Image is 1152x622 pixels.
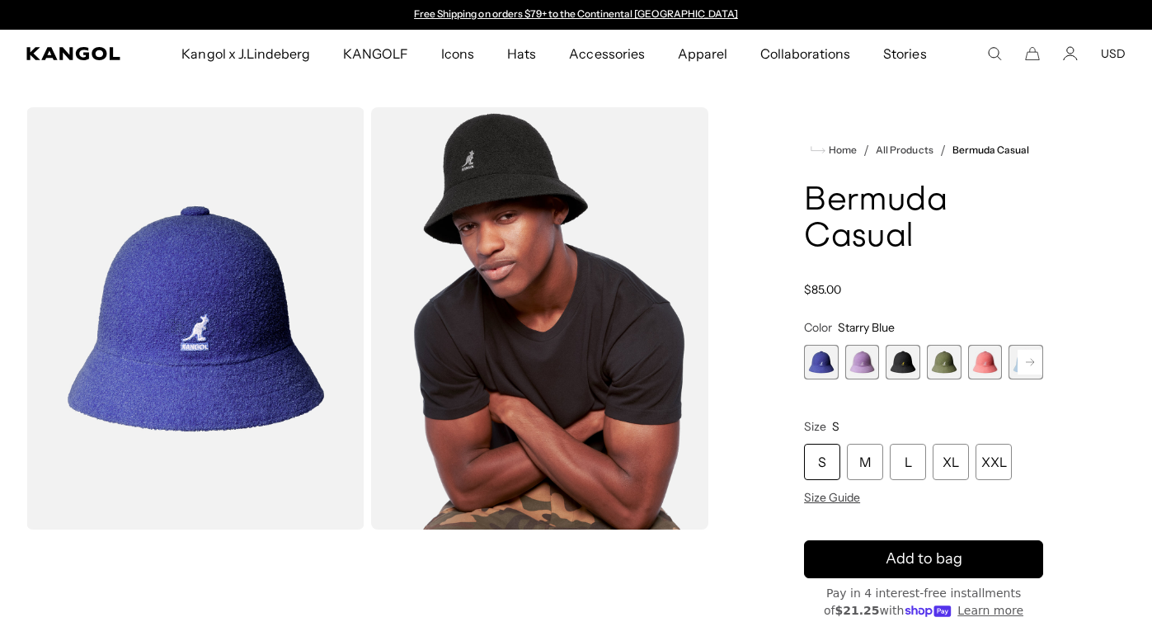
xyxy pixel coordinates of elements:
div: XL [933,444,969,480]
span: Accessories [569,30,644,78]
span: Size [804,419,826,434]
div: 5 of 12 [968,345,1003,379]
span: $85.00 [804,282,841,297]
span: Stories [883,30,926,78]
img: color-starry-blue [26,107,364,530]
button: Add to bag [804,540,1043,578]
label: Black/Gold [886,345,920,379]
li: / [857,140,869,160]
a: KANGOLF [327,30,425,78]
label: Oil Green [927,345,962,379]
li: / [933,140,946,160]
slideshow-component: Announcement bar [407,8,746,21]
button: USD [1101,46,1126,61]
label: Digital Lavender [845,345,880,379]
span: Collaborations [760,30,850,78]
div: XXL [976,444,1012,480]
a: Hats [491,30,552,78]
div: M [847,444,883,480]
a: Home [811,143,857,158]
a: Stories [867,30,943,78]
label: Pepto [968,345,1003,379]
span: Apparel [678,30,727,78]
button: Cart [1025,46,1040,61]
a: Bermuda Casual [952,144,1029,156]
a: Icons [425,30,491,78]
label: Glacier [1009,345,1043,379]
span: Starry Blue [838,320,895,335]
div: 4 of 12 [927,345,962,379]
a: All Products [876,144,933,156]
div: 1 of 12 [804,345,839,379]
a: Kangol x J.Lindeberg [165,30,327,78]
div: Announcement [407,8,746,21]
h1: Bermuda Casual [804,183,1043,256]
span: KANGOLF [343,30,408,78]
span: Icons [441,30,474,78]
span: Color [804,320,832,335]
div: 3 of 12 [886,345,920,379]
div: 6 of 12 [1009,345,1043,379]
span: Kangol x J.Lindeberg [181,30,310,78]
div: S [804,444,840,480]
span: Home [825,144,857,156]
img: black [371,107,709,530]
div: 2 of 12 [845,345,880,379]
div: L [890,444,926,480]
a: Collaborations [744,30,867,78]
a: Free Shipping on orders $79+ to the Continental [GEOGRAPHIC_DATA] [414,7,738,20]
a: Apparel [661,30,744,78]
span: Add to bag [886,548,962,570]
a: Accessories [552,30,661,78]
span: S [832,419,839,434]
summary: Search here [987,46,1002,61]
a: Account [1063,46,1078,61]
nav: breadcrumbs [804,140,1043,160]
span: Hats [507,30,536,78]
a: Kangol [26,47,121,60]
label: Starry Blue [804,345,839,379]
div: 1 of 2 [407,8,746,21]
span: Size Guide [804,490,860,505]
